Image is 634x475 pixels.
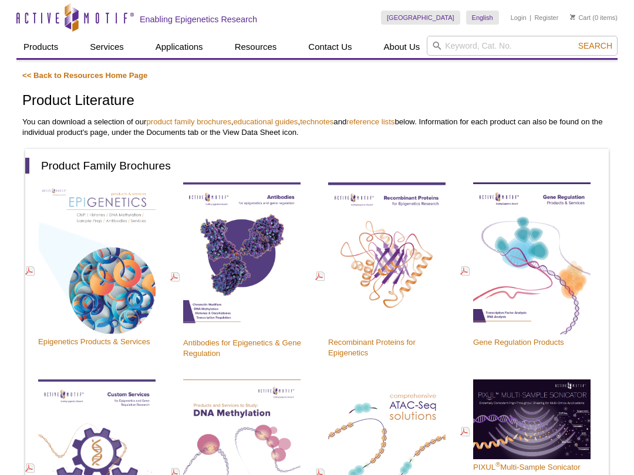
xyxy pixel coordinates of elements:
a: Antibodies Antibodies for Epigenetics & Gene Regulation [170,181,306,371]
a: Epigenetic Services Epigenetics Products & Services [25,181,156,359]
a: English [466,11,499,25]
h2: Product Family Brochures [25,158,597,174]
a: Applications [149,36,210,58]
img: Gene Regulation Products [473,182,591,334]
h2: Enabling Epigenetics Research [140,14,257,25]
p: You can download a selection of our , , and below. Information for each product can also be found... [22,117,612,138]
a: [GEOGRAPHIC_DATA] [381,11,460,25]
p: Epigenetics Products & Services [38,337,156,347]
a: Login [511,13,527,22]
span: Search [578,41,612,50]
p: Gene Regulation Products [473,337,591,348]
a: Recombinant Proteins for Epigenetics Research Recombinant Proteins for Epigenetics [315,181,451,371]
p: Recombinant Proteins for Epigenetics [328,337,451,358]
a: technotes [300,117,333,126]
li: (0 items) [570,11,618,25]
sup: ® [495,461,500,468]
img: Epigenetic Services [38,182,156,334]
a: About Us [377,36,427,58]
a: Resources [228,36,284,58]
a: product family brochures [146,117,231,126]
a: Register [534,13,558,22]
a: Services [83,36,131,58]
a: << Back to Resources Home Page [22,71,147,80]
a: educational guides [233,117,298,126]
a: Contact Us [301,36,359,58]
img: PIXUL Sonicator [473,379,591,459]
img: Antibodies [183,182,301,335]
button: Search [575,40,616,51]
input: Keyword, Cat. No. [427,36,618,56]
img: Recombinant Proteins for Epigenetics Research [328,182,446,334]
p: Antibodies for Epigenetics & Gene Regulation [183,338,306,359]
img: Your Cart [570,14,575,20]
p: PIXUL Multi-Sample Sonicator [473,462,591,473]
li: | [530,11,531,25]
a: Gene Regulation Products Gene Regulation Products [460,181,591,361]
a: Products [16,36,65,58]
a: Cart [570,13,591,22]
a: reference lists [346,117,394,126]
h1: Product Literature [22,93,612,110]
